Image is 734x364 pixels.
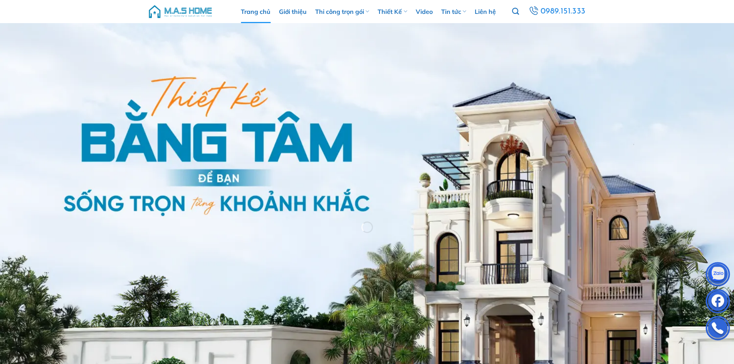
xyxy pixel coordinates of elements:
[512,3,519,20] a: Tìm kiếm
[541,5,586,18] span: 0989.151.333
[527,5,587,18] a: 0989.151.333
[706,318,729,341] img: Phone
[706,264,729,287] img: Zalo
[706,291,729,314] img: Facebook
